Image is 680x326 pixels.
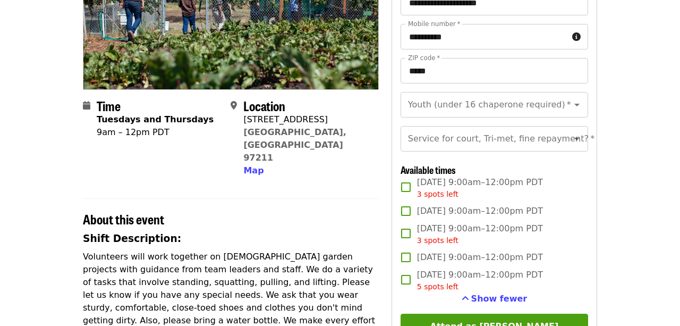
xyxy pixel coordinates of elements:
label: Mobile number [408,21,460,27]
span: Map [243,165,263,175]
span: [DATE] 9:00am–12:00pm PDT [417,222,543,246]
label: ZIP code [408,55,440,61]
button: Open [569,131,584,146]
span: 3 spots left [417,236,458,245]
i: circle-info icon [572,32,581,42]
span: [DATE] 9:00am–12:00pm PDT [417,251,543,264]
input: ZIP code [401,58,588,83]
span: Time [97,96,121,115]
span: [DATE] 9:00am–12:00pm PDT [417,205,543,218]
i: map-marker-alt icon [231,101,237,111]
span: 3 spots left [417,190,458,198]
span: Show fewer [471,294,528,304]
span: [DATE] 9:00am–12:00pm PDT [417,176,543,200]
span: Available times [401,163,456,177]
button: See more timeslots [462,292,528,305]
span: [DATE] 9:00am–12:00pm PDT [417,269,543,292]
button: Map [243,164,263,177]
span: About this event [83,210,164,228]
span: 5 spots left [417,282,458,291]
a: [GEOGRAPHIC_DATA], [GEOGRAPHIC_DATA] 97211 [243,127,346,163]
strong: Shift Description: [83,233,181,244]
i: calendar icon [83,101,90,111]
div: 9am – 12pm PDT [97,126,214,139]
button: Open [569,97,584,112]
div: [STREET_ADDRESS] [243,113,370,126]
input: Mobile number [401,24,568,49]
span: Location [243,96,285,115]
strong: Tuesdays and Thursdays [97,114,214,124]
